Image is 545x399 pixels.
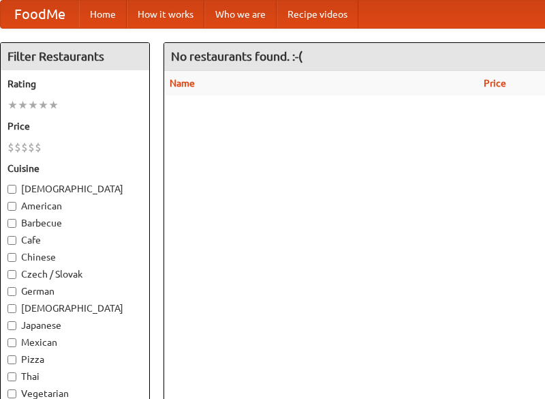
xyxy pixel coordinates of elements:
label: Cafe [7,233,142,247]
a: How it works [127,1,204,28]
input: Thai [7,372,16,381]
input: [DEMOGRAPHIC_DATA] [7,185,16,194]
li: ★ [7,98,18,113]
input: Czech / Slovak [7,270,16,279]
h5: Rating [7,77,142,91]
input: Mexican [7,338,16,347]
li: ★ [28,98,38,113]
a: Home [79,1,127,28]
a: Price [484,78,506,89]
label: Thai [7,370,142,383]
h4: Filter Restaurants [1,43,149,70]
label: Pizza [7,353,142,366]
label: German [7,284,142,298]
li: $ [28,140,35,155]
input: German [7,287,16,296]
input: [DEMOGRAPHIC_DATA] [7,304,16,313]
label: American [7,199,142,213]
h5: Cuisine [7,162,142,175]
a: Recipe videos [277,1,358,28]
label: Chinese [7,250,142,264]
input: Vegetarian [7,389,16,398]
label: Mexican [7,336,142,349]
a: Name [170,78,195,89]
a: Who we are [204,1,277,28]
label: Barbecue [7,216,142,230]
li: ★ [38,98,48,113]
label: [DEMOGRAPHIC_DATA] [7,182,142,196]
li: ★ [18,98,28,113]
label: Czech / Slovak [7,267,142,281]
a: FoodMe [1,1,79,28]
li: $ [21,140,28,155]
h5: Price [7,119,142,133]
li: $ [14,140,21,155]
input: Japanese [7,321,16,330]
li: $ [7,140,14,155]
input: Chinese [7,253,16,262]
ng-pluralize: No restaurants found. :-( [171,50,302,63]
input: American [7,202,16,211]
label: [DEMOGRAPHIC_DATA] [7,301,142,315]
li: ★ [48,98,59,113]
input: Cafe [7,236,16,245]
li: $ [35,140,42,155]
input: Pizza [7,355,16,364]
label: Japanese [7,319,142,332]
input: Barbecue [7,219,16,228]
